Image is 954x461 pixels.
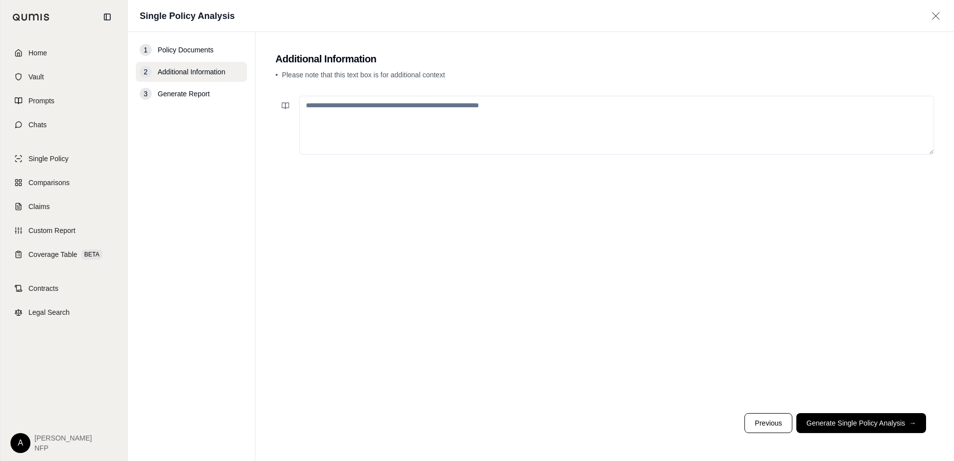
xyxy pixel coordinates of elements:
img: Qumis Logo [12,13,50,21]
div: 2 [140,66,152,78]
a: Prompts [6,90,121,112]
span: Chats [28,120,47,130]
span: Home [28,48,47,58]
a: Comparisons [6,172,121,194]
span: Policy Documents [158,45,214,55]
a: Contracts [6,277,121,299]
a: Custom Report [6,220,121,241]
span: Coverage Table [28,249,77,259]
span: NFP [34,443,92,453]
span: Please note that this text box is for additional context [282,71,445,79]
span: → [909,418,916,428]
span: • [275,71,278,79]
span: Single Policy [28,154,68,164]
span: Vault [28,72,44,82]
span: Legal Search [28,307,70,317]
div: 3 [140,88,152,100]
a: Chats [6,114,121,136]
span: Claims [28,202,50,212]
span: Generate Report [158,89,210,99]
a: Legal Search [6,301,121,323]
h1: Single Policy Analysis [140,9,235,23]
a: Coverage TableBETA [6,243,121,265]
span: BETA [81,249,102,259]
a: Home [6,42,121,64]
span: Contracts [28,283,58,293]
a: Single Policy [6,148,121,170]
div: A [10,433,30,453]
button: Generate Single Policy Analysis→ [796,413,926,433]
a: Vault [6,66,121,88]
button: Previous [744,413,792,433]
a: Claims [6,196,121,218]
span: Prompts [28,96,54,106]
div: 1 [140,44,152,56]
span: Custom Report [28,226,75,235]
span: [PERSON_NAME] [34,433,92,443]
span: Additional Information [158,67,225,77]
span: Comparisons [28,178,69,188]
button: Collapse sidebar [99,9,115,25]
h2: Additional Information [275,52,934,66]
